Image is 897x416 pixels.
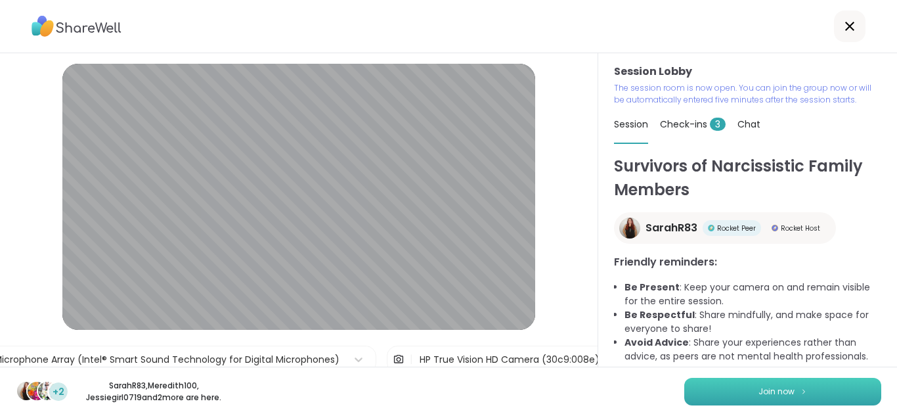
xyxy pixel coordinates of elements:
span: Rocket Host [781,223,820,233]
span: Check-ins [660,118,726,131]
span: Rocket Peer [717,223,756,233]
span: 3 [710,118,726,131]
img: ShareWell Logomark [800,388,808,395]
span: +2 [53,385,64,399]
img: Meredith100 [28,382,46,400]
img: Jessiegirl0719 [38,382,56,400]
img: Camera [393,346,405,373]
span: | [410,346,413,373]
h1: Survivors of Narcissistic Family Members [614,154,881,202]
img: Rocket Host [772,225,778,231]
li: : Share your experiences rather than advice, as peers are not mental health professionals. [624,336,881,363]
img: SarahR83 [619,218,640,239]
span: Chat [737,118,760,131]
span: Session [614,118,648,131]
b: Avoid Advice [624,336,689,349]
p: The session room is now open. You can join the group now or will be automatically entered five mi... [614,82,881,106]
img: SarahR83 [17,382,35,400]
h3: Session Lobby [614,64,881,80]
button: Join now [684,378,881,405]
b: Be Present [624,281,680,294]
a: SarahR83SarahR83Rocket PeerRocket PeerRocket HostRocket Host [614,212,836,244]
img: Rocket Peer [708,225,714,231]
h3: Friendly reminders: [614,254,881,270]
li: : Share mindfully, and make space for everyone to share! [624,308,881,336]
p: SarahR83 , Meredith100 , Jessiegirl0719 and 2 more are here. [80,380,227,404]
li: : Keep your camera on and remain visible for the entire session. [624,281,881,308]
span: SarahR83 [645,220,697,236]
div: HP True Vision HD Camera (30c9:008e) [420,353,600,367]
img: ShareWell Logo [32,11,121,41]
span: Join now [758,386,795,398]
b: Be Respectful [624,308,695,321]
